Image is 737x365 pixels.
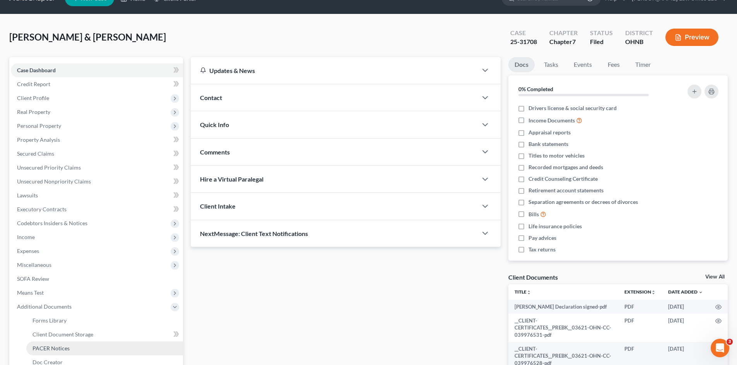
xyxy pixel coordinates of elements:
[705,274,725,280] a: View All
[11,133,183,147] a: Property Analysis
[200,148,230,156] span: Comments
[528,117,575,124] span: Income Documents
[624,289,656,295] a: Extensionunfold_more
[11,188,183,202] a: Lawsuits
[17,81,50,87] span: Credit Report
[17,206,67,212] span: Executory Contracts
[590,37,613,46] div: Filed
[11,77,183,91] a: Credit Report
[508,314,618,342] td: __CLIENT-CERTIFICATES__PREBK__03621-OHN-CC-039976531-pdf
[662,300,709,314] td: [DATE]
[601,57,626,72] a: Fees
[26,328,183,341] a: Client Document Storage
[625,29,653,37] div: District
[618,314,662,342] td: PDF
[510,29,537,37] div: Case
[651,290,656,295] i: unfold_more
[528,129,571,136] span: Appraisal reports
[200,121,229,128] span: Quick Info
[528,163,603,171] span: Recorded mortgages and deeds
[528,198,638,206] span: Separation agreements or decrees of divorces
[17,234,35,240] span: Income
[11,147,183,161] a: Secured Claims
[618,300,662,314] td: PDF
[528,152,585,160] span: Titles to motor vehicles
[17,178,91,185] span: Unsecured Nonpriority Claims
[32,317,67,324] span: Forms Library
[17,261,51,268] span: Miscellaneous
[17,275,49,282] span: SOFA Review
[698,290,703,295] i: expand_more
[549,37,578,46] div: Chapter
[625,37,653,46] div: OHNB
[200,230,308,237] span: NextMessage: Client Text Notifications
[17,164,81,171] span: Unsecured Priority Claims
[17,303,72,310] span: Additional Documents
[11,272,183,286] a: SOFA Review
[11,63,183,77] a: Case Dashboard
[200,66,468,75] div: Updates & News
[528,246,556,253] span: Tax returns
[11,161,183,175] a: Unsecured Priority Claims
[508,300,618,314] td: [PERSON_NAME] Declaration signed-pdf
[32,331,93,338] span: Client Document Storage
[538,57,564,72] a: Tasks
[527,290,531,295] i: unfold_more
[568,57,598,72] a: Events
[17,248,39,254] span: Expenses
[727,339,733,345] span: 3
[200,94,222,101] span: Contact
[528,234,556,242] span: Pay advices
[668,289,703,295] a: Date Added expand_more
[200,175,263,183] span: Hire a Virtual Paralegal
[17,192,38,199] span: Lawsuits
[528,187,604,194] span: Retirement account statements
[508,57,535,72] a: Docs
[528,140,568,148] span: Bank statements
[200,202,236,210] span: Client Intake
[17,109,50,115] span: Real Property
[17,220,87,226] span: Codebtors Insiders & Notices
[508,273,558,281] div: Client Documents
[629,57,657,72] a: Timer
[11,202,183,216] a: Executory Contracts
[26,314,183,328] a: Forms Library
[572,38,576,45] span: 7
[515,289,531,295] a: Titleunfold_more
[662,314,709,342] td: [DATE]
[17,150,54,157] span: Secured Claims
[549,29,578,37] div: Chapter
[528,104,617,112] span: Drivers license & social security card
[528,211,539,218] span: Bills
[26,341,183,355] a: PACER Notices
[11,175,183,188] a: Unsecured Nonpriority Claims
[9,31,166,42] span: [PERSON_NAME] & [PERSON_NAME]
[590,29,613,37] div: Status
[518,86,553,92] strong: 0% Completed
[17,122,61,129] span: Personal Property
[17,136,60,143] span: Property Analysis
[665,29,718,46] button: Preview
[17,67,56,73] span: Case Dashboard
[711,339,729,357] iframe: Intercom live chat
[17,289,44,296] span: Means Test
[32,345,70,351] span: PACER Notices
[17,95,49,101] span: Client Profile
[528,175,598,183] span: Credit Counseling Certificate
[528,222,582,230] span: Life insurance policies
[510,37,537,46] div: 25-31708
